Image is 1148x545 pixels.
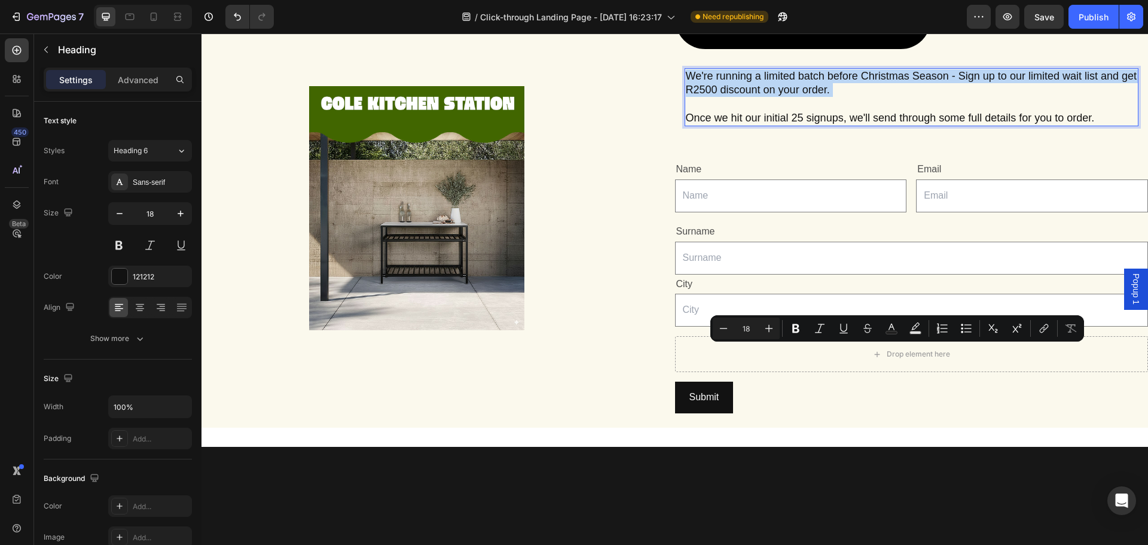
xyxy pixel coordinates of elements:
[685,316,749,325] div: Drop element here
[5,5,89,29] button: 7
[133,272,189,282] div: 121212
[710,315,1084,342] div: Editor contextual toolbar
[133,434,189,444] div: Add...
[1107,486,1136,515] div: Open Intercom Messenger
[474,260,947,293] input: City
[44,115,77,126] div: Text style
[703,11,764,22] span: Need republishing
[118,74,158,86] p: Advanced
[1068,5,1119,29] button: Publish
[44,532,65,543] div: Image
[44,271,62,282] div: Color
[716,127,945,145] p: Email
[929,240,941,271] span: Popup 1
[108,53,323,296] img: gempages_584835745793966680-f8fd48f4-1533-40f8-beb2-0184890bcead.png
[44,433,71,444] div: Padding
[483,35,938,93] h2: Rich Text Editor. Editing area: main
[133,177,189,188] div: Sans-serif
[44,300,77,316] div: Align
[474,146,706,179] input: Name
[44,328,192,349] button: Show more
[715,146,947,179] input: Email
[78,10,84,24] p: 7
[44,205,75,221] div: Size
[488,355,518,373] div: Submit
[1024,5,1064,29] button: Save
[108,140,192,162] button: Heading 6
[475,242,946,260] p: City
[474,208,947,241] input: Surname
[484,36,936,92] p: We're running a limited batch before Christmas Season - Sign up to our limited wait list and get ...
[59,74,93,86] p: Settings
[9,219,29,229] div: Beta
[114,145,148,156] span: Heading 6
[1034,12,1054,22] span: Save
[44,371,75,387] div: Size
[474,126,706,146] div: Name
[44,176,59,187] div: Font
[474,348,532,380] button: Submit
[44,145,65,156] div: Styles
[475,190,946,207] p: Surname
[90,333,146,345] div: Show more
[1079,11,1109,23] div: Publish
[109,396,191,418] input: Auto
[44,471,102,487] div: Background
[44,401,63,412] div: Width
[133,501,189,512] div: Add...
[480,11,662,23] span: Click-through Landing Page - [DATE] 16:23:17
[58,42,187,57] p: Heading
[44,501,62,511] div: Color
[133,532,189,543] div: Add...
[11,127,29,137] div: 450
[475,11,478,23] span: /
[225,5,274,29] div: Undo/Redo
[201,34,1148,545] iframe: Design area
